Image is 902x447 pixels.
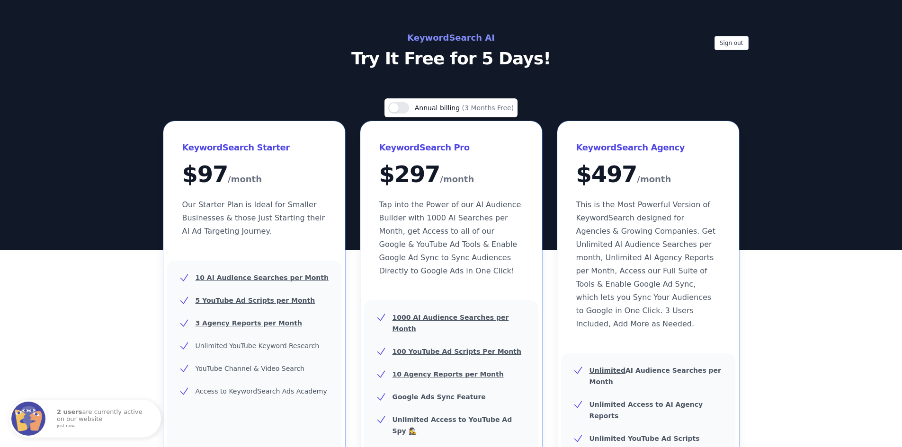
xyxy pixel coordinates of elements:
[196,365,304,372] span: YouTube Channel & Video Search
[462,104,514,112] span: (3 Months Free)
[196,297,315,304] u: 5 YouTube Ad Scripts per Month
[637,172,671,187] span: /month
[239,49,663,68] p: Try It Free for 5 Days!
[589,367,722,386] b: AI Audience Searches per Month
[196,387,327,395] span: Access to KeywordSearch Ads Academy
[239,30,663,45] h2: KeywordSearch AI
[11,402,45,436] img: Fomo
[57,424,149,429] small: just now
[440,172,474,187] span: /month
[576,200,715,328] span: This is the Most Powerful Version of KeywordSearch designed for Agencies & Growing Companies. Get...
[57,409,152,428] p: are currently active on our website
[196,274,329,281] u: 10 AI Audience Searches per Month
[196,342,320,350] span: Unlimited YouTube Keyword Research
[182,140,326,155] h3: KeywordSearch Starter
[196,319,302,327] u: 3 Agency Reports per Month
[393,348,521,355] u: 100 YouTube Ad Scripts Per Month
[415,104,462,112] span: Annual billing
[57,408,82,415] strong: 2 users
[379,200,521,275] span: Tap into the Power of our AI Audience Builder with 1000 AI Searches per Month, get Access to all ...
[576,163,720,187] div: $ 497
[576,140,720,155] h3: KeywordSearch Agency
[393,393,486,401] b: Google Ads Sync Feature
[379,163,523,187] div: $ 297
[379,140,523,155] h3: KeywordSearch Pro
[714,36,749,50] button: Sign out
[182,163,326,187] div: $ 97
[589,367,626,374] u: Unlimited
[393,416,512,435] b: Unlimited Access to YouTube Ad Spy 🕵️‍♀️
[228,172,262,187] span: /month
[393,314,509,333] u: 1000 AI Audience Searches per Month
[182,200,325,236] span: Our Starter Plan is Ideal for Smaller Businesses & those Just Starting their AI Ad Targeting Jour...
[589,435,700,442] b: Unlimited YouTube Ad Scripts
[393,370,504,378] u: 10 Agency Reports per Month
[589,401,703,420] b: Unlimited Access to AI Agency Reports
